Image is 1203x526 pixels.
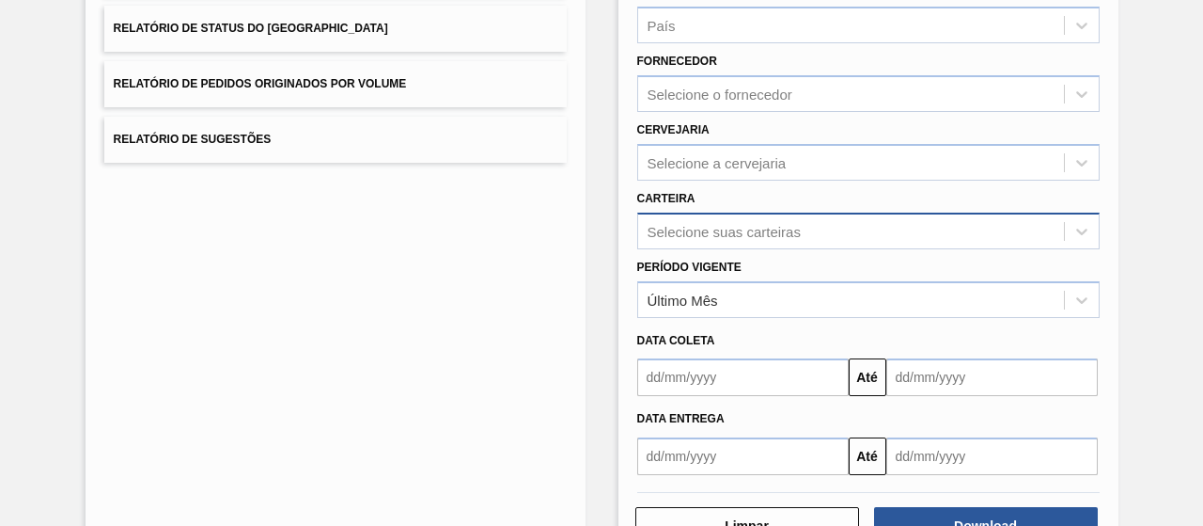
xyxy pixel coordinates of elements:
[886,438,1098,475] input: dd/mm/yyyy
[648,87,792,103] div: Selecione o fornecedor
[114,22,388,35] span: Relatório de Status do [GEOGRAPHIC_DATA]
[637,123,710,136] label: Cervejaria
[648,223,801,239] div: Selecione suas carteiras
[637,438,849,475] input: dd/mm/yyyy
[637,412,725,425] span: Data entrega
[637,359,849,396] input: dd/mm/yyyy
[114,77,407,90] span: Relatório de Pedidos Originados por Volume
[637,261,742,274] label: Período Vigente
[886,359,1098,396] input: dd/mm/yyyy
[104,6,567,52] button: Relatório de Status do [GEOGRAPHIC_DATA]
[114,133,272,146] span: Relatório de Sugestões
[849,438,886,475] button: Até
[637,334,715,347] span: Data coleta
[637,192,695,205] label: Carteira
[637,55,717,68] label: Fornecedor
[648,292,718,308] div: Último Mês
[648,154,787,170] div: Selecione a cervejaria
[648,18,676,34] div: País
[104,117,567,163] button: Relatório de Sugestões
[849,359,886,396] button: Até
[104,61,567,107] button: Relatório de Pedidos Originados por Volume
